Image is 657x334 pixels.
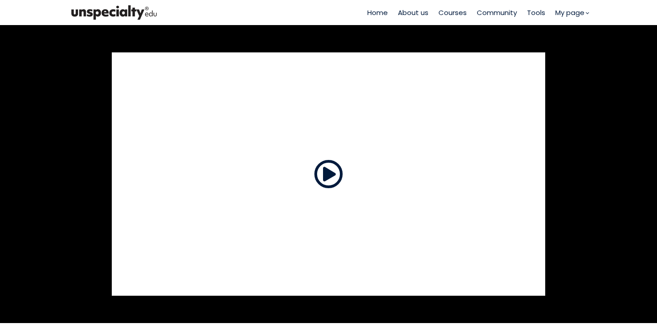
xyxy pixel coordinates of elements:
a: My page [555,7,589,18]
a: Tools [527,7,545,18]
img: bc390a18feecddb333977e298b3a00a1.png [68,3,160,22]
a: About us [398,7,428,18]
span: My page [555,7,584,18]
a: Courses [438,7,467,18]
a: Community [477,7,517,18]
a: Home [367,7,388,18]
